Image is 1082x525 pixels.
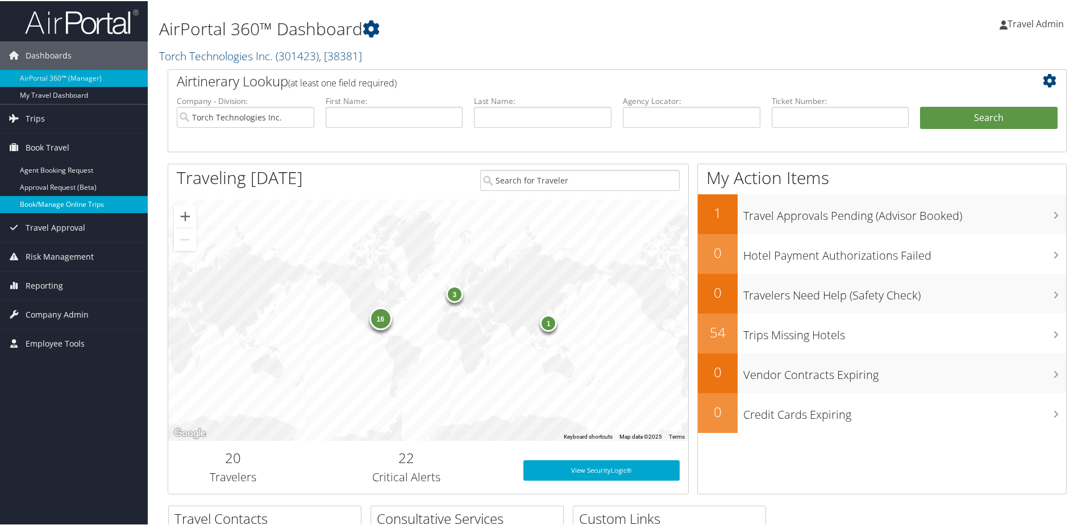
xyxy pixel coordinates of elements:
button: Keyboard shortcuts [564,432,613,440]
h3: Credit Cards Expiring [743,400,1066,422]
span: Travel Approval [26,213,85,241]
h2: Airtinerary Lookup [177,70,983,90]
button: Zoom out [174,227,197,250]
input: Search for Traveler [480,169,680,190]
h2: 22 [307,447,506,466]
div: 16 [369,306,392,328]
h2: 20 [177,447,290,466]
span: ( 301423 ) [276,47,319,63]
img: Google [171,425,209,440]
h1: My Action Items [698,165,1066,189]
span: Map data ©2025 [619,432,662,439]
h2: 1 [698,202,738,222]
a: 1Travel Approvals Pending (Advisor Booked) [698,193,1066,233]
span: Reporting [26,270,63,299]
button: Zoom in [174,204,197,227]
a: Open this area in Google Maps (opens a new window) [171,425,209,440]
span: Company Admin [26,299,89,328]
span: Trips [26,103,45,132]
h3: Travel Approvals Pending (Advisor Booked) [743,201,1066,223]
a: 0Vendor Contracts Expiring [698,352,1066,392]
label: Agency Locator: [623,94,760,106]
a: Terms (opens in new tab) [669,432,685,439]
a: 0Travelers Need Help (Safety Check) [698,273,1066,312]
img: airportal-logo.png [25,7,139,34]
h2: 0 [698,242,738,261]
button: Search [920,106,1058,128]
span: Dashboards [26,40,72,69]
h3: Trips Missing Hotels [743,320,1066,342]
a: Travel Admin [1000,6,1075,40]
span: , [ 38381 ] [319,47,362,63]
span: Risk Management [26,241,94,270]
span: Employee Tools [26,328,85,357]
h3: Vendor Contracts Expiring [743,360,1066,382]
span: (at least one field required) [288,76,397,88]
h3: Travelers Need Help (Safety Check) [743,281,1066,302]
h2: 54 [698,322,738,341]
label: First Name: [326,94,463,106]
a: 0Credit Cards Expiring [698,392,1066,432]
h2: 0 [698,282,738,301]
h3: Hotel Payment Authorizations Failed [743,241,1066,262]
h2: 0 [698,361,738,381]
h1: Traveling [DATE] [177,165,303,189]
h2: 0 [698,401,738,420]
label: Last Name: [474,94,611,106]
a: 0Hotel Payment Authorizations Failed [698,233,1066,273]
div: 3 [446,285,463,302]
h1: AirPortal 360™ Dashboard [159,16,770,40]
a: Torch Technologies Inc. [159,47,362,63]
label: Ticket Number: [772,94,909,106]
h3: Travelers [177,468,290,484]
span: Book Travel [26,132,69,161]
span: Travel Admin [1008,16,1064,29]
h3: Critical Alerts [307,468,506,484]
a: 54Trips Missing Hotels [698,312,1066,352]
label: Company - Division: [177,94,314,106]
div: 1 [540,314,557,331]
a: View SecurityLogic® [523,459,680,480]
